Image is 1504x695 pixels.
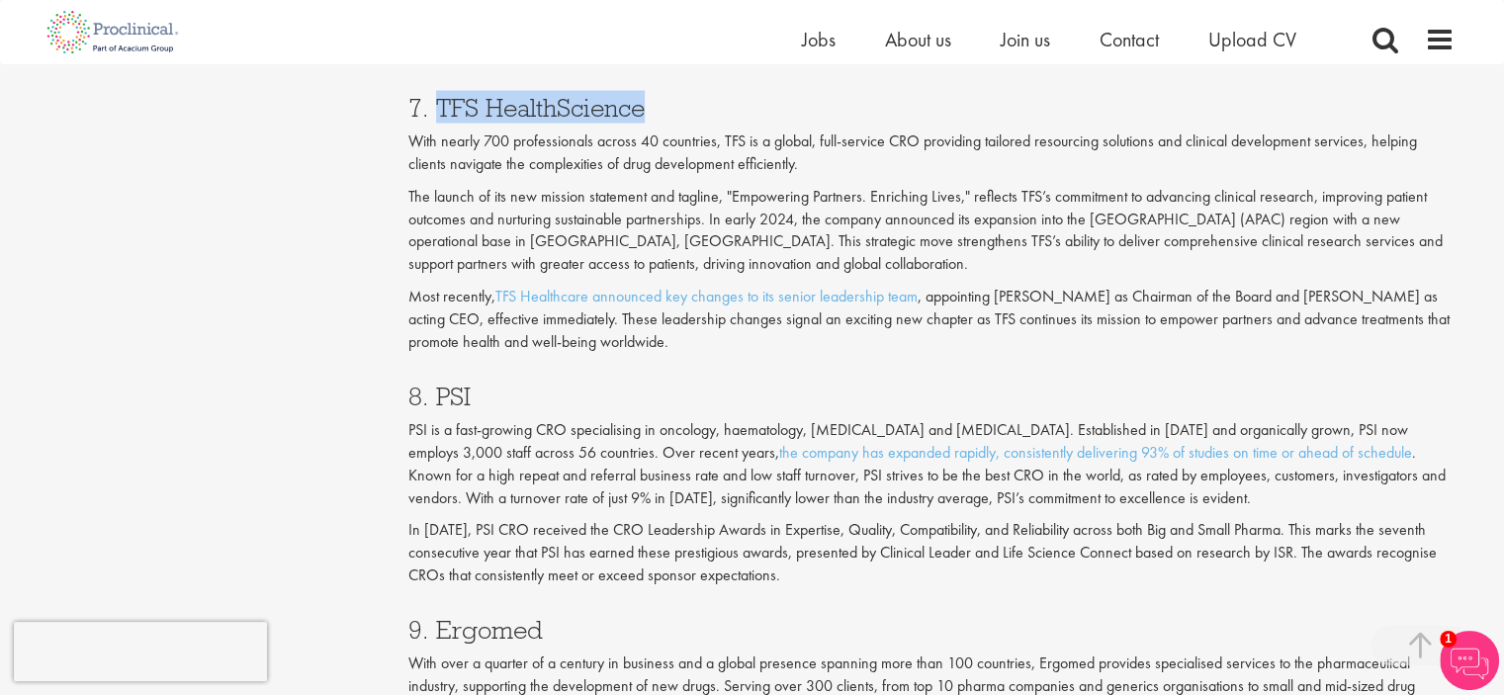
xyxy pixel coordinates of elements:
a: Jobs [802,27,836,52]
h3: 7. TFS HealthScience [408,95,1455,121]
p: With nearly 700 professionals across 40 countries, TFS is a global, full-service CRO providing ta... [408,130,1455,176]
h3: 8. PSI [408,384,1455,409]
p: PSI is a fast-growing CRO specialising in oncology, haematology, [MEDICAL_DATA] and [MEDICAL_DATA... [408,419,1455,509]
p: In [DATE], PSI CRO received the CRO Leadership Awards in Expertise, Quality, Compatibility, and R... [408,519,1455,587]
a: Join us [1001,27,1050,52]
iframe: reCAPTCHA [14,622,267,681]
p: The launch of its new mission statement and tagline, "Empowering Partners. Enriching Lives," refl... [408,186,1455,276]
p: Most recently, , appointing [PERSON_NAME] as Chairman of the Board and [PERSON_NAME] as acting CE... [408,286,1455,354]
span: 1 [1440,631,1457,648]
img: Chatbot [1440,631,1499,690]
a: Upload CV [1208,27,1296,52]
h3: 9. Ergomed [408,617,1455,643]
a: TFS Healthcare announced key changes to its senior leadership team [495,286,918,306]
a: the company has expanded rapidly, consistently delivering 93% of studies on time or ahead of sche... [779,442,1412,463]
a: Contact [1100,27,1159,52]
a: About us [885,27,951,52]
